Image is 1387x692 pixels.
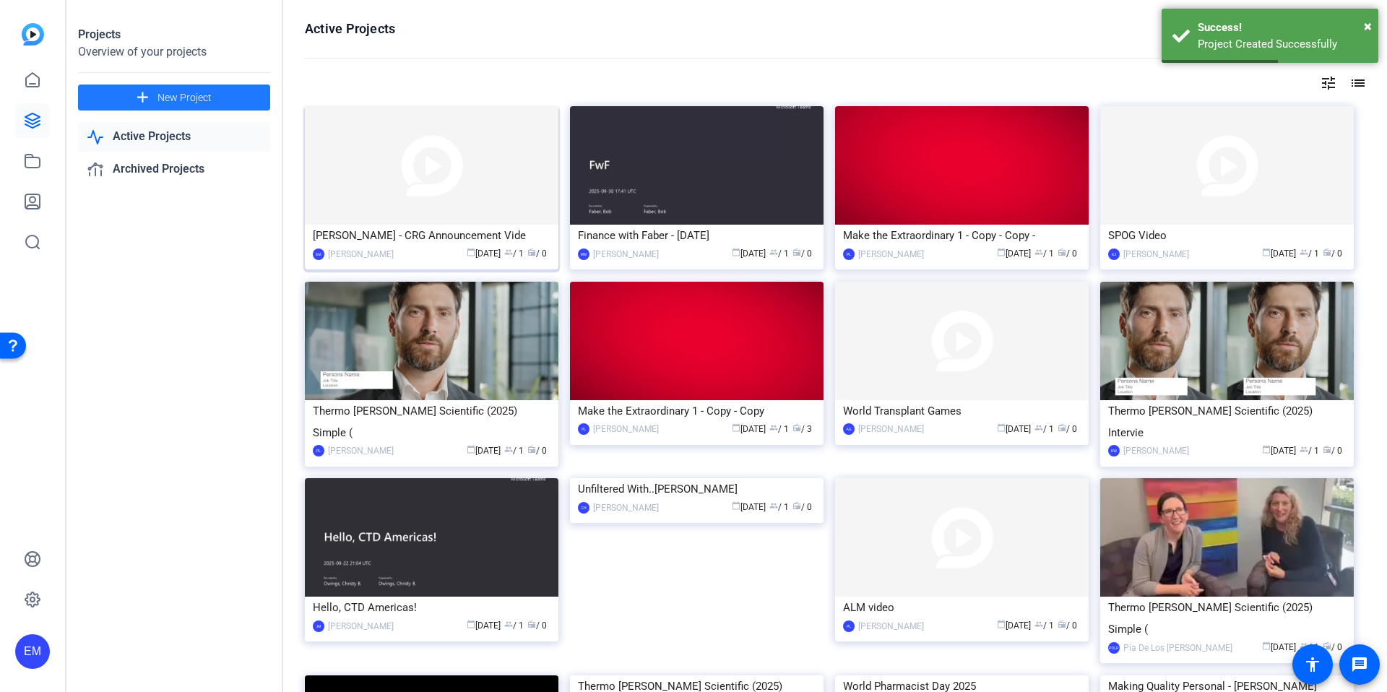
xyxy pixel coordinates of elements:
[78,26,270,43] div: Projects
[527,620,547,631] span: / 0
[997,424,1031,434] span: [DATE]
[1198,36,1367,53] div: Project Created Successfully
[1034,424,1054,434] span: / 1
[467,446,501,456] span: [DATE]
[1364,15,1372,37] button: Close
[1300,642,1319,652] span: / 1
[1034,248,1054,259] span: / 1
[997,620,1006,628] span: calendar_today
[1320,74,1337,92] mat-icon: tune
[313,248,324,260] div: EM
[843,597,1081,618] div: ALM video
[527,248,547,259] span: / 0
[134,89,152,107] mat-icon: add
[1351,656,1368,673] mat-icon: message
[328,247,394,261] div: [PERSON_NAME]
[328,619,394,633] div: [PERSON_NAME]
[769,248,778,256] span: group
[1108,248,1120,260] div: EJ
[769,501,778,510] span: group
[1323,642,1342,652] span: / 0
[1108,445,1120,457] div: KW
[1108,225,1346,246] div: SPOG Video
[1034,620,1043,628] span: group
[1262,641,1271,650] span: calendar_today
[769,424,789,434] span: / 1
[78,122,270,152] a: Active Projects
[313,597,550,618] div: Hello, CTD Americas!
[1323,248,1331,256] span: radio
[504,248,513,256] span: group
[732,424,766,434] span: [DATE]
[1300,446,1319,456] span: / 1
[732,423,740,432] span: calendar_today
[504,445,513,454] span: group
[467,248,475,256] span: calendar_today
[504,248,524,259] span: / 1
[1262,642,1296,652] span: [DATE]
[769,248,789,259] span: / 1
[732,502,766,512] span: [DATE]
[792,501,801,510] span: radio
[78,43,270,61] div: Overview of your projects
[1323,248,1342,259] span: / 0
[1108,400,1346,444] div: Thermo [PERSON_NAME] Scientific (2025) Intervie
[467,248,501,259] span: [DATE]
[578,225,816,246] div: Finance with Faber - [DATE]
[732,248,766,259] span: [DATE]
[1262,248,1296,259] span: [DATE]
[1300,248,1319,259] span: / 1
[593,422,659,436] div: [PERSON_NAME]
[1058,620,1077,631] span: / 0
[313,445,324,457] div: PL
[1108,597,1346,640] div: Thermo [PERSON_NAME] Scientific (2025) Simple (
[527,445,536,454] span: radio
[1123,641,1232,655] div: Pia De Los [PERSON_NAME]
[1108,642,1120,654] div: PDLR
[15,634,50,669] div: EM
[527,446,547,456] span: / 0
[78,85,270,111] button: New Project
[467,620,475,628] span: calendar_today
[578,400,816,422] div: Make the Extraordinary 1 - Copy - Copy
[1058,620,1066,628] span: radio
[578,248,589,260] div: MM
[578,478,816,500] div: Unfiltered With..[PERSON_NAME]
[769,502,789,512] span: / 1
[1300,641,1308,650] span: group
[997,620,1031,631] span: [DATE]
[328,444,394,458] div: [PERSON_NAME]
[1034,423,1043,432] span: group
[732,248,740,256] span: calendar_today
[467,445,475,454] span: calendar_today
[792,248,812,259] span: / 0
[1300,445,1308,454] span: group
[858,619,924,633] div: [PERSON_NAME]
[732,501,740,510] span: calendar_today
[527,248,536,256] span: radio
[1123,247,1189,261] div: [PERSON_NAME]
[1034,620,1054,631] span: / 1
[1058,248,1066,256] span: radio
[1348,74,1365,92] mat-icon: list
[467,620,501,631] span: [DATE]
[997,248,1031,259] span: [DATE]
[792,248,801,256] span: radio
[858,247,924,261] div: [PERSON_NAME]
[843,423,855,435] div: AG
[313,620,324,632] div: JM
[1323,641,1331,650] span: radio
[593,247,659,261] div: [PERSON_NAME]
[1364,17,1372,35] span: ×
[313,400,550,444] div: Thermo [PERSON_NAME] Scientific (2025) Simple (
[22,23,44,46] img: blue-gradient.svg
[997,423,1006,432] span: calendar_today
[78,155,270,184] a: Archived Projects
[1323,446,1342,456] span: / 0
[997,248,1006,256] span: calendar_today
[792,423,801,432] span: radio
[1034,248,1043,256] span: group
[527,620,536,628] span: radio
[1323,445,1331,454] span: radio
[157,90,212,105] span: New Project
